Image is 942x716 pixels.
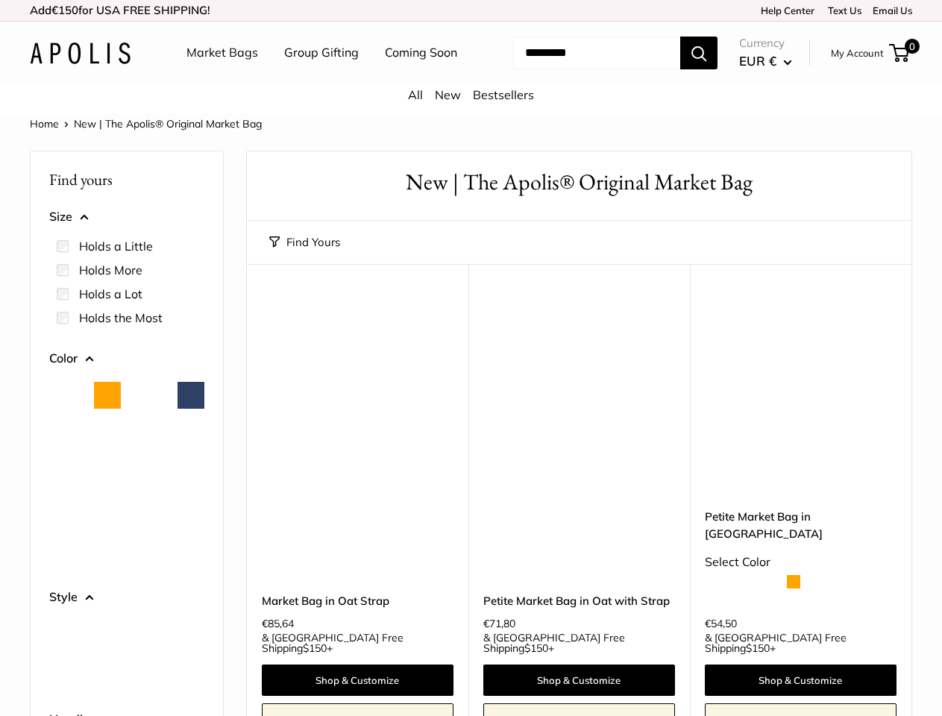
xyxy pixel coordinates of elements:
div: Select Color [705,551,897,574]
label: Holds the Most [79,309,163,327]
button: Navy [178,382,204,409]
span: €150 [51,3,78,17]
button: LA [178,621,204,647]
button: Size [49,206,204,228]
label: Holds a Little [79,237,153,255]
button: Gold Foil [52,621,79,647]
button: Palm [52,659,79,686]
a: Petite Market Bag in Oat with StrapPetite Market Bag in Oat with Strap [483,301,675,493]
label: Holds a Lot [79,285,142,303]
button: Blush [52,421,79,447]
span: EUR € [739,53,776,69]
span: €71,80 [483,618,515,629]
button: Style [49,586,204,609]
button: Dove [136,498,163,525]
a: All [408,87,423,102]
a: Shop & Customize [262,665,453,696]
button: Daisy [94,498,121,525]
button: Orange [94,382,121,409]
span: $150 [303,641,327,655]
a: Email Us [873,4,912,16]
a: Market Bag in Oat StrapMarket Bag in Oat Strap [262,301,453,493]
a: New [435,87,461,102]
a: My Account [831,44,884,62]
button: Field Green [136,421,163,447]
button: Chenille Window Sage [136,459,163,486]
a: Petite Market Bag in OatPetite Market Bag in Oat [705,301,897,493]
label: Holds More [79,261,142,279]
button: Oat [94,537,121,564]
a: Group Gifting [284,42,359,64]
span: & [GEOGRAPHIC_DATA] Free Shipping + [705,632,897,653]
a: Shop & Customize [483,665,675,696]
span: Currency [739,33,792,54]
a: 0 [891,44,909,62]
input: Search... [513,37,680,69]
button: Mustang [52,537,79,564]
button: Mint Sorbet [178,498,204,525]
button: Color [49,348,204,370]
span: New | The Apolis® Original Market Bag [74,117,262,131]
button: Cobalt [178,459,204,486]
button: Embroidered Palm [136,621,163,647]
a: Help Center [761,4,814,16]
a: Petite Market Bag in [GEOGRAPHIC_DATA] [705,508,897,543]
span: €54,50 [705,618,737,629]
button: Chambray [178,421,204,447]
a: Market Bag in Oat Strap [262,592,453,609]
button: Taupe [136,537,163,564]
nav: Breadcrumb [30,114,262,134]
span: & [GEOGRAPHIC_DATA] Free Shipping + [262,632,453,653]
a: Text Us [828,4,861,16]
button: Peony [94,659,121,686]
button: Cognac [52,498,79,525]
p: Find yours [49,165,204,194]
button: Chartreuse [52,459,79,486]
button: EUR € [739,49,792,73]
h1: New | The Apolis® Original Market Bag [269,166,889,198]
a: Coming Soon [385,42,457,64]
a: Shop & Customize [705,665,897,696]
img: Apolis [30,43,131,64]
button: Find Yours [269,232,340,253]
a: Home [30,117,59,131]
a: Market Bags [186,42,258,64]
span: €85,64 [262,618,294,629]
button: Natural [52,382,79,409]
button: Crest [94,621,121,647]
span: & [GEOGRAPHIC_DATA] Free Shipping + [483,632,675,653]
a: Bestsellers [473,87,534,102]
button: Cool Gray [94,421,121,447]
span: 0 [905,39,920,54]
span: $150 [746,641,770,655]
span: $150 [524,641,548,655]
button: Chenille Window Brick [94,459,121,486]
button: Black [136,382,163,409]
a: Petite Market Bag in Oat with Strap [483,592,675,609]
button: Search [680,37,718,69]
